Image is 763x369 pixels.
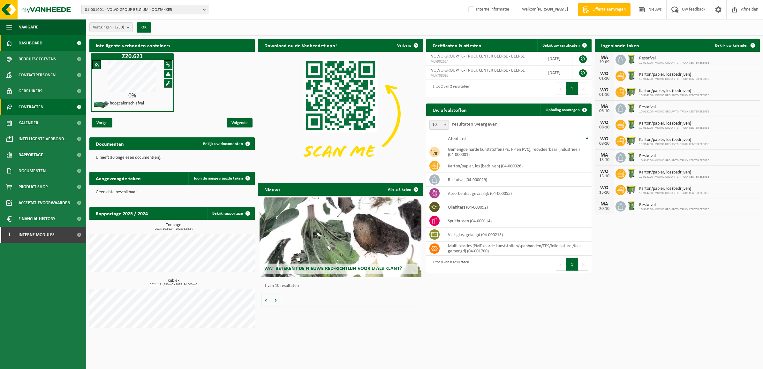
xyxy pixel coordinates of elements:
div: 01-10 [598,93,611,97]
span: Restafval [639,56,709,61]
td: karton/papier, los (bedrijven) (04-000026) [443,159,591,173]
h2: Documenten [89,137,130,150]
button: 01-001001 - VOLVO GROUP BELGIUM - OOSTAKKER [81,5,209,14]
span: Wat betekent de nieuwe RED-richtlijn voor u als klant? [264,266,402,271]
button: Vorige [261,294,271,306]
div: WO [598,88,611,93]
img: HK-XZ-20-GN-01 [93,101,109,109]
button: Next [578,258,588,271]
span: Karton/papier, los (bedrijven) [639,72,709,77]
h2: Nieuws [258,183,287,196]
span: 10-914200 - VOLVO GROUP/TC- TRUCK CENTER BEERSE [639,61,709,65]
span: Interne modules [19,227,55,243]
button: Next [578,82,588,95]
td: [DATE] [543,66,573,80]
span: Karton/papier, los (bedrijven) [639,170,709,175]
a: Bekijk uw certificaten [537,39,591,52]
div: 01-10 [598,76,611,81]
count: (1/30) [113,25,124,29]
div: WO [598,71,611,76]
span: 2024: 10,682 t - 2025: 6,852 t [93,227,255,231]
span: Ophaling aanvragen [546,108,580,112]
span: Gebruikers [19,83,42,99]
td: absorbentia, gevaarlijk (04-000055) [443,187,591,200]
span: Documenten [19,163,46,179]
strong: [PERSON_NAME] [536,7,568,12]
span: Intelligente verbond... [19,131,68,147]
div: 15-10 [598,174,611,179]
span: Bekijk uw certificaten [542,43,580,48]
span: Bekijk uw documenten [203,142,243,146]
a: Wat betekent de nieuwe RED-richtlijn voor u als klant? [260,197,421,277]
div: 06-10 [598,109,611,113]
span: Vorige [92,118,112,127]
span: Karton/papier, los (bedrijven) [639,88,709,94]
a: Ophaling aanvragen [540,104,591,116]
span: Contracten [19,99,43,115]
span: Product Shop [19,179,48,195]
span: Karton/papier, los (bedrijven) [639,186,709,191]
span: Volgende [227,118,253,127]
span: Karton/papier, los (bedrijven) [639,121,709,126]
div: 08-10 [598,125,611,130]
span: Restafval [639,154,709,159]
img: Download de VHEPlus App [258,52,423,176]
h2: Uw afvalstoffen [426,104,473,116]
img: WB-1100-HPE-GN-50 [626,86,637,97]
h3: Tonnage [93,223,255,231]
span: Vestigingen [93,23,124,32]
div: WO [598,169,611,174]
button: OK [137,22,151,33]
span: Bekijk uw kalender [715,43,748,48]
span: Verberg [397,43,411,48]
p: 1 van 10 resultaten [264,284,420,288]
span: VLA708095 [431,73,538,78]
img: WB-1100-HPE-GN-50 [626,135,637,146]
div: MA [598,202,611,207]
span: Offerte aanvragen [591,6,627,13]
span: 01-001001 - VOLVO GROUP BELGIUM - OOSTAKKER [85,5,200,15]
h2: Ingeplande taken [595,39,646,51]
a: Bekijk uw kalender [710,39,759,52]
span: 10-914200 - VOLVO GROUP/TC- TRUCK CENTER BEERSE [639,77,709,81]
button: Vestigingen(1/30) [89,22,133,32]
span: 10-914200 - VOLVO GROUP/TC- TRUCK CENTER BEERSE [639,175,709,179]
img: WB-0240-HPE-GN-50 [626,151,637,162]
span: VOLVO GROUP/TC- TRUCK CENTER BEERSE - BEERSE [431,68,525,73]
div: 0% [92,93,173,99]
img: WB-0240-HPE-GN-50 [626,168,637,179]
button: 1 [566,82,578,95]
button: Previous [556,258,566,271]
span: Navigatie [19,19,38,35]
span: Acceptatievoorwaarden [19,195,70,211]
div: WO [598,120,611,125]
span: Karton/papier, los (bedrijven) [639,137,709,142]
a: Offerte aanvragen [578,3,631,16]
span: VLA902614 [431,59,538,64]
span: 10-914200 - VOLVO GROUP/TC- TRUCK CENTER BEERSE [639,208,709,211]
h1: Z20.621 [93,53,172,60]
img: WB-0240-HPE-GN-50 [626,119,637,130]
button: Verberg [392,39,422,52]
button: 1 [566,258,578,271]
div: 1 tot 8 van 8 resultaten [429,257,469,271]
span: 10-914200 - VOLVO GROUP/TC- TRUCK CENTER BEERSE [639,126,709,130]
span: 10-914200 - VOLVO GROUP/TC- TRUCK CENTER BEERSE [639,110,709,114]
img: WB-1100-HPE-GN-50 [626,184,637,195]
span: I [6,227,12,243]
span: Dashboard [19,35,42,51]
div: 20-10 [598,207,611,211]
div: 1 tot 2 van 2 resultaten [429,81,469,96]
img: WB-0240-HPE-GN-50 [626,54,637,65]
td: gemengde harde kunststoffen (PE, PP en PVC), recycleerbaar (industrieel) (04-000001) [443,145,591,159]
span: 10-914200 - VOLVO GROUP/TC- TRUCK CENTER BEERSE [639,94,709,97]
div: WO [598,136,611,142]
span: Kalender [19,115,38,131]
div: MA [598,55,611,60]
div: 15-10 [598,190,611,195]
td: [DATE] [543,52,573,66]
span: 10 [429,120,449,130]
h2: Intelligente verbonden containers [89,39,255,51]
div: 29-09 [598,60,611,65]
h3: Kubiek [93,279,255,286]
